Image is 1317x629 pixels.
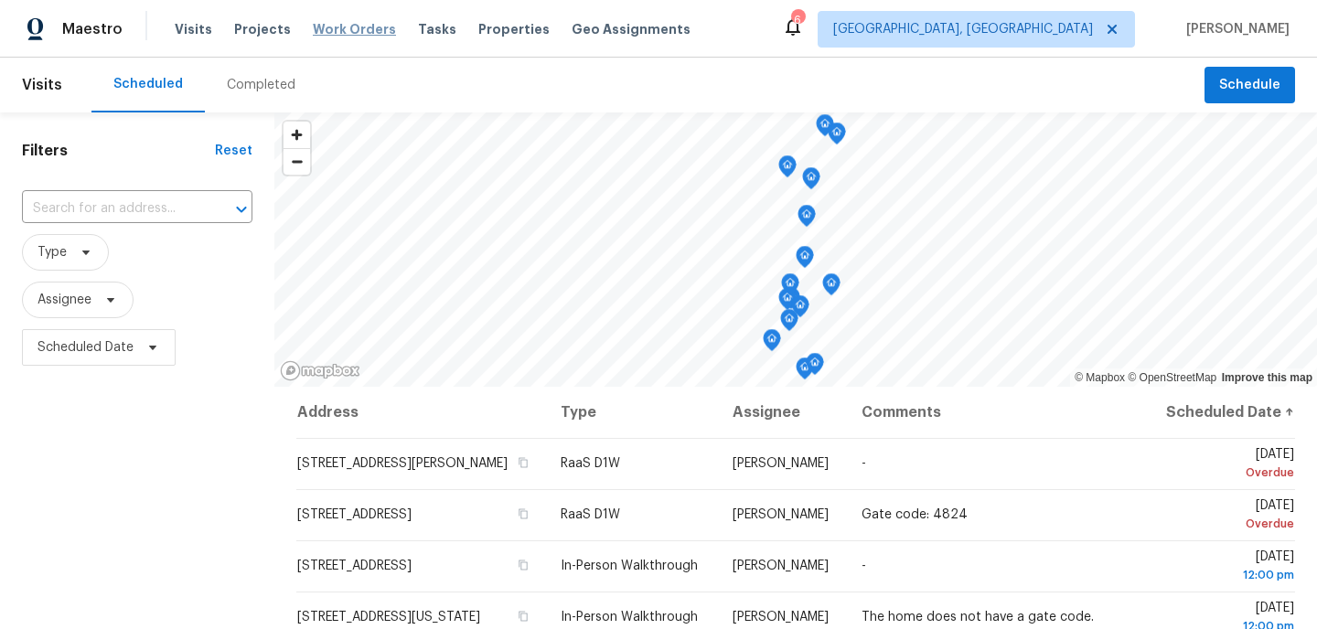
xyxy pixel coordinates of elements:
[798,205,816,233] div: Map marker
[215,142,252,160] div: Reset
[1219,74,1280,97] span: Schedule
[62,20,123,38] span: Maestro
[806,353,824,381] div: Map marker
[22,142,215,160] h1: Filters
[733,611,829,624] span: [PERSON_NAME]
[546,387,718,438] th: Type
[1162,499,1294,533] span: [DATE]
[862,508,968,521] span: Gate code: 4824
[37,291,91,309] span: Assignee
[791,11,804,29] div: 6
[296,387,546,438] th: Address
[113,75,183,93] div: Scheduled
[227,76,295,94] div: Completed
[828,123,846,151] div: Map marker
[781,273,799,302] div: Map marker
[862,611,1094,624] span: The home does not have a gate code.
[822,273,841,302] div: Map marker
[297,457,508,470] span: [STREET_ADDRESS][PERSON_NAME]
[780,309,798,337] div: Map marker
[561,611,698,624] span: In-Person Walkthrough
[561,560,698,572] span: In-Person Walkthrough
[297,508,412,521] span: [STREET_ADDRESS]
[1205,67,1295,104] button: Schedule
[796,357,814,386] div: Map marker
[733,508,829,521] span: [PERSON_NAME]
[229,197,254,222] button: Open
[274,112,1317,387] canvas: Map
[796,246,814,274] div: Map marker
[478,20,550,38] span: Properties
[1162,566,1294,584] div: 12:00 pm
[733,560,829,572] span: [PERSON_NAME]
[313,20,396,38] span: Work Orders
[175,20,212,38] span: Visits
[791,295,809,324] div: Map marker
[778,155,797,184] div: Map marker
[284,148,310,175] button: Zoom out
[833,20,1093,38] span: [GEOGRAPHIC_DATA], [GEOGRAPHIC_DATA]
[515,608,531,624] button: Copy Address
[763,329,781,357] div: Map marker
[22,195,201,223] input: Search for an address...
[572,20,691,38] span: Geo Assignments
[1147,387,1295,438] th: Scheduled Date ↑
[802,167,820,196] div: Map marker
[862,560,866,572] span: -
[284,122,310,148] button: Zoom in
[280,360,360,381] a: Mapbox homepage
[561,457,620,470] span: RaaS D1W
[418,23,456,36] span: Tasks
[297,611,480,624] span: [STREET_ADDRESS][US_STATE]
[1075,371,1125,384] a: Mapbox
[1179,20,1290,38] span: [PERSON_NAME]
[234,20,291,38] span: Projects
[1162,515,1294,533] div: Overdue
[778,288,797,316] div: Map marker
[515,506,531,522] button: Copy Address
[284,149,310,175] span: Zoom out
[22,65,62,105] span: Visits
[816,114,834,143] div: Map marker
[718,387,847,438] th: Assignee
[862,457,866,470] span: -
[733,457,829,470] span: [PERSON_NAME]
[1222,371,1312,384] a: Improve this map
[847,387,1147,438] th: Comments
[515,557,531,573] button: Copy Address
[37,243,67,261] span: Type
[297,560,412,572] span: [STREET_ADDRESS]
[515,454,531,471] button: Copy Address
[37,338,134,357] span: Scheduled Date
[561,508,620,521] span: RaaS D1W
[1128,371,1216,384] a: OpenStreetMap
[1162,464,1294,482] div: Overdue
[1162,448,1294,482] span: [DATE]
[1162,550,1294,584] span: [DATE]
